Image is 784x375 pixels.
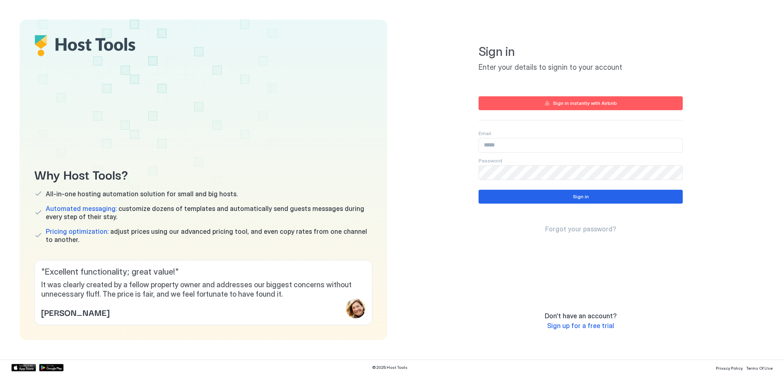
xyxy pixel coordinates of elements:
button: Sign in instantly with Airbnb [479,96,683,110]
span: [PERSON_NAME] [41,306,109,318]
button: Sign in [479,190,683,204]
span: Don't have an account? [545,312,617,320]
span: Sign in [479,44,683,60]
div: Sign in [573,193,589,200]
span: Why Host Tools? [34,165,372,183]
a: Forgot your password? [545,225,616,233]
span: Privacy Policy [716,366,743,371]
span: All-in-one hosting automation solution for small and big hosts. [46,190,238,198]
span: Terms Of Use [746,366,773,371]
div: profile [346,299,365,318]
span: Pricing optimization: [46,227,109,235]
input: Input Field [479,166,682,180]
a: Terms Of Use [746,363,773,372]
a: Google Play Store [39,364,64,371]
span: Email [479,130,491,136]
div: Sign in instantly with Airbnb [553,100,617,107]
span: Automated messaging: [46,204,117,213]
a: App Store [11,364,36,371]
a: Sign up for a free trial [547,322,614,330]
span: Enter your details to signin to your account [479,63,683,72]
span: Password [479,158,502,164]
span: adjust prices using our advanced pricing tool, and even copy rates from one channel to another. [46,227,372,244]
span: " Excellent functionality; great value! " [41,267,365,277]
span: It was clearly created by a fellow property owner and addresses our biggest concerns without unne... [41,280,365,299]
span: customize dozens of templates and automatically send guests messages during every step of their s... [46,204,372,221]
input: Input Field [479,138,682,152]
a: Privacy Policy [716,363,743,372]
span: © 2025 Host Tools [372,365,408,370]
